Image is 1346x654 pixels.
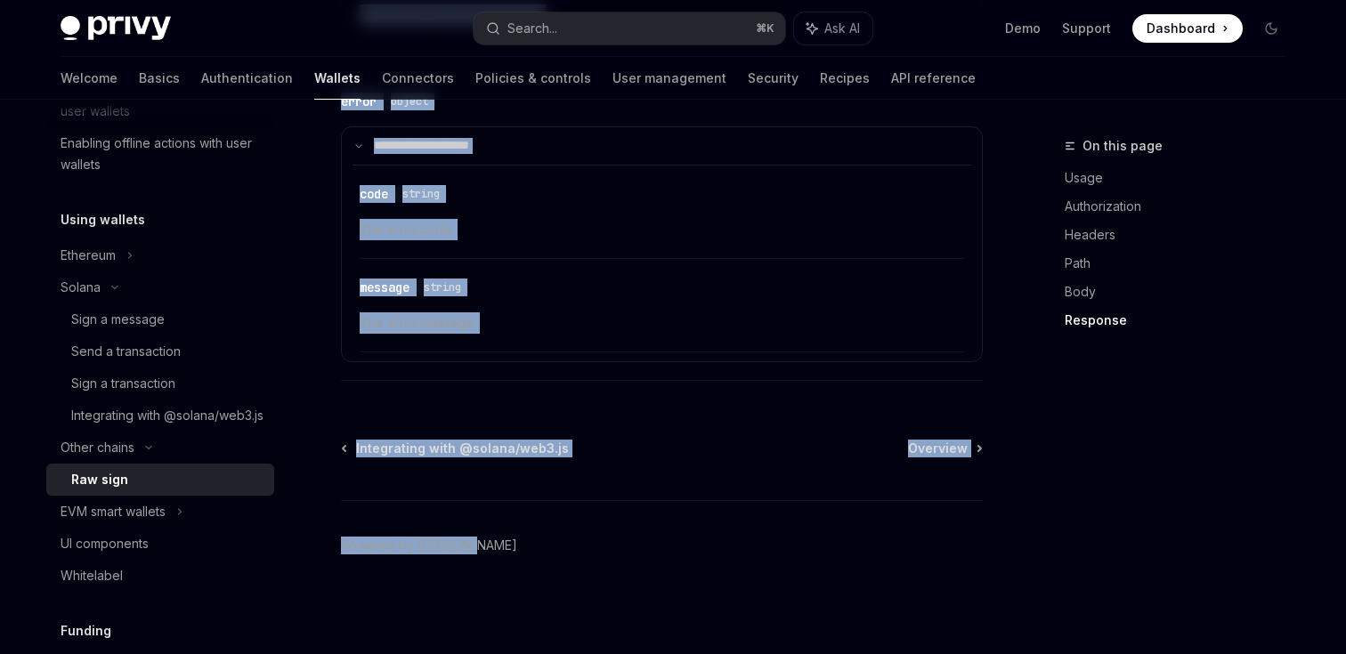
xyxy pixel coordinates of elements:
[341,93,377,110] div: error
[360,312,964,334] span: The error message.
[46,528,274,560] a: UI components
[46,335,274,367] a: Send a transaction
[824,20,860,37] span: Ask AI
[61,565,123,586] div: Whitelabel
[314,57,361,100] a: Wallets
[71,405,264,426] div: Integrating with @solana/web3.js
[61,501,166,522] div: EVM smart wallets
[794,12,872,44] button: Ask AI
[1065,192,1300,221] a: Authorization
[1132,14,1243,43] a: Dashboard
[46,464,274,496] a: Raw sign
[46,303,274,335] a: Sign a message
[1257,14,1285,43] button: Toggle dark mode
[1065,164,1300,192] a: Usage
[820,57,870,100] a: Recipes
[61,133,264,175] div: Enabling offline actions with user wallets
[402,187,440,201] span: string
[1065,221,1300,249] a: Headers
[1005,20,1041,37] a: Demo
[360,279,409,296] div: message
[360,219,964,240] span: The error code.
[71,309,165,330] div: Sign a message
[474,12,785,44] button: Search...⌘K
[507,18,557,39] div: Search...
[382,57,454,100] a: Connectors
[46,400,274,432] a: Integrating with @solana/web3.js
[756,21,774,36] span: ⌘ K
[61,57,118,100] a: Welcome
[1065,278,1300,306] a: Body
[61,16,171,41] img: dark logo
[61,437,134,458] div: Other chains
[71,373,175,394] div: Sign a transaction
[1065,249,1300,278] a: Path
[475,57,591,100] a: Policies & controls
[46,560,274,592] a: Whitelabel
[341,537,517,554] a: Powered by [PERSON_NAME]
[1147,20,1215,37] span: Dashboard
[1062,20,1111,37] a: Support
[748,57,799,100] a: Security
[391,94,428,109] span: object
[1082,135,1163,157] span: On this page
[891,57,976,100] a: API reference
[139,57,180,100] a: Basics
[343,440,569,457] a: Integrating with @solana/web3.js
[61,245,116,266] div: Ethereum
[71,469,128,490] div: Raw sign
[424,280,461,295] span: string
[46,367,274,400] a: Sign a transaction
[612,57,726,100] a: User management
[46,127,274,181] a: Enabling offline actions with user wallets
[71,341,181,362] div: Send a transaction
[356,440,569,457] span: Integrating with @solana/web3.js
[61,620,111,642] h5: Funding
[61,533,149,554] div: UI components
[908,440,981,457] a: Overview
[61,209,145,230] h5: Using wallets
[360,185,388,203] div: code
[1065,306,1300,335] a: Response
[908,440,968,457] span: Overview
[201,57,293,100] a: Authentication
[61,277,101,298] div: Solana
